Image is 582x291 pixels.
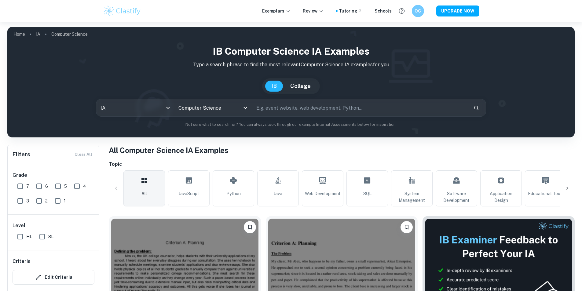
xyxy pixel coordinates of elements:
[103,5,142,17] img: Clastify logo
[284,81,317,92] button: College
[438,190,474,204] span: Software Development
[252,99,469,116] input: E.g. event website, web development, Python...
[528,190,564,197] span: Educational Tools
[436,5,479,16] button: UPGRADE NOW
[96,99,174,116] div: IA
[48,233,53,240] span: SL
[375,8,392,14] a: Schools
[13,222,94,229] h6: Level
[339,8,362,14] a: Tutoring
[305,190,341,197] span: Web Development
[179,190,199,197] span: JavaScript
[26,183,29,190] span: 7
[241,104,250,112] button: Open
[64,198,66,204] span: 1
[26,233,32,240] span: HL
[141,190,147,197] span: All
[244,221,256,233] button: Bookmark
[303,8,324,14] p: Review
[262,8,291,14] p: Exemplars
[401,221,413,233] button: Bookmark
[13,270,94,285] button: Edit Criteria
[36,30,40,38] a: IA
[109,145,575,156] h1: All Computer Science IA Examples
[13,150,30,159] h6: Filters
[7,27,575,137] img: profile cover
[483,190,519,204] span: Application Design
[83,183,86,190] span: 4
[265,81,283,92] button: IB
[12,61,570,68] p: Type a search phrase to find the most relevant Computer Science IA examples for you
[471,103,481,113] button: Search
[51,31,88,38] p: Computer Science
[363,190,372,197] span: SQL
[26,198,29,204] span: 3
[109,161,575,168] h6: Topic
[274,190,282,197] span: Java
[13,30,25,38] a: Home
[412,5,424,17] button: OC
[394,190,430,204] span: System Management
[45,198,48,204] span: 2
[13,258,31,265] h6: Criteria
[13,172,94,179] h6: Grade
[226,190,241,197] span: Python
[12,122,570,128] p: Not sure what to search for? You can always look through our example Internal Assessments below f...
[12,44,570,59] h1: IB Computer Science IA examples
[45,183,48,190] span: 6
[397,6,407,16] button: Help and Feedback
[64,183,67,190] span: 5
[414,8,421,14] h6: OC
